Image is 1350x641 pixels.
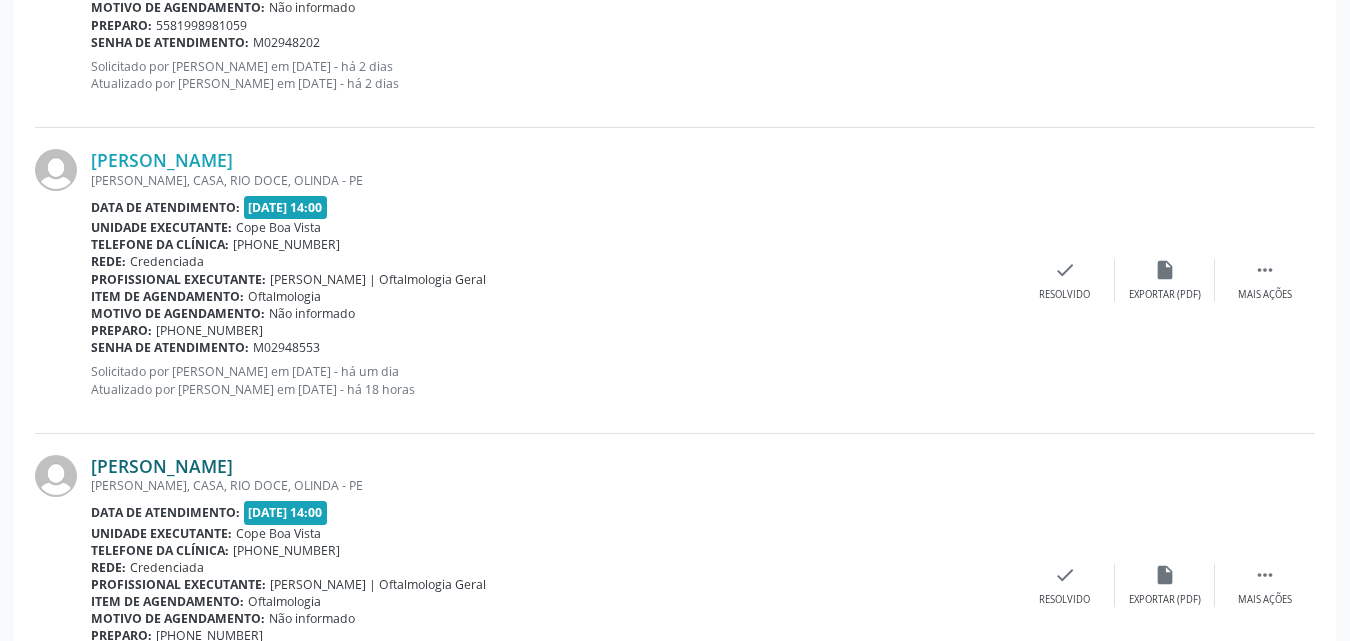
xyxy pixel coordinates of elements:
[1154,259,1176,281] i: insert_drive_file
[1129,288,1201,302] div: Exportar (PDF)
[91,525,232,542] b: Unidade executante:
[270,271,486,288] span: [PERSON_NAME] | Oftalmologia Geral
[91,149,233,171] a: [PERSON_NAME]
[91,559,126,576] b: Rede:
[91,34,249,51] b: Senha de atendimento:
[91,477,1015,494] div: [PERSON_NAME], CASA, RIO DOCE, OLINDA - PE
[1054,564,1076,586] i: check
[233,236,340,253] span: [PHONE_NUMBER]
[91,542,229,559] b: Telefone da clínica:
[1254,564,1276,586] i: 
[236,525,321,542] span: Cope Boa Vista
[253,339,320,356] span: M02948553
[91,271,266,288] b: Profissional executante:
[248,288,321,305] span: Oftalmologia
[91,363,1015,397] p: Solicitado por [PERSON_NAME] em [DATE] - há um dia Atualizado por [PERSON_NAME] em [DATE] - há 18...
[91,219,232,236] b: Unidade executante:
[91,305,265,322] b: Motivo de agendamento:
[1039,288,1090,302] div: Resolvido
[1238,593,1292,607] div: Mais ações
[91,58,1015,92] p: Solicitado por [PERSON_NAME] em [DATE] - há 2 dias Atualizado por [PERSON_NAME] em [DATE] - há 2 ...
[91,504,240,521] b: Data de atendimento:
[269,610,355,627] span: Não informado
[91,593,244,610] b: Item de agendamento:
[270,576,486,593] span: [PERSON_NAME] | Oftalmologia Geral
[1254,259,1276,281] i: 
[91,236,229,253] b: Telefone da clínica:
[248,593,321,610] span: Oftalmologia
[1129,593,1201,607] div: Exportar (PDF)
[91,253,126,270] b: Rede:
[35,149,77,191] img: img
[236,219,321,236] span: Cope Boa Vista
[130,559,204,576] span: Credenciada
[91,322,152,339] b: Preparo:
[91,610,265,627] b: Motivo de agendamento:
[1238,288,1292,302] div: Mais ações
[1054,259,1076,281] i: check
[253,34,320,51] span: M02948202
[91,288,244,305] b: Item de agendamento:
[269,305,355,322] span: Não informado
[156,322,263,339] span: [PHONE_NUMBER]
[233,542,340,559] span: [PHONE_NUMBER]
[91,576,266,593] b: Profissional executante:
[244,501,328,524] span: [DATE] 14:00
[156,17,247,34] span: 5581998981059
[35,455,77,497] img: img
[1154,564,1176,586] i: insert_drive_file
[91,172,1015,189] div: [PERSON_NAME], CASA, RIO DOCE, OLINDA - PE
[130,253,204,270] span: Credenciada
[91,339,249,356] b: Senha de atendimento:
[91,17,152,34] b: Preparo:
[91,199,240,216] b: Data de atendimento:
[91,455,233,477] a: [PERSON_NAME]
[244,196,328,219] span: [DATE] 14:00
[1039,593,1090,607] div: Resolvido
